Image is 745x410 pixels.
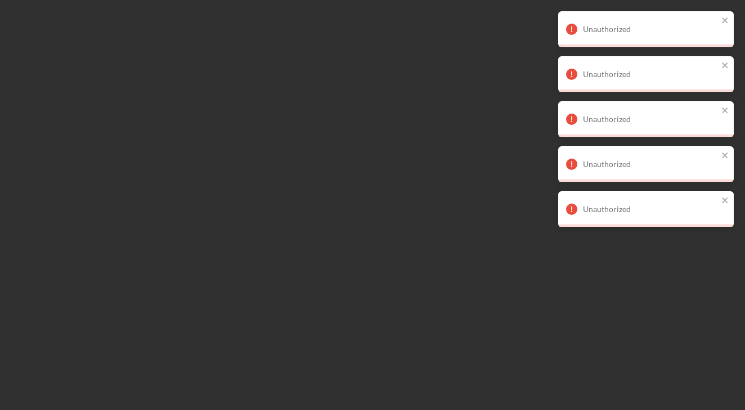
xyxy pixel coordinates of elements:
[721,196,729,206] button: close
[583,25,718,34] div: Unauthorized
[583,205,718,214] div: Unauthorized
[721,16,729,26] button: close
[721,151,729,161] button: close
[721,106,729,116] button: close
[583,70,718,79] div: Unauthorized
[583,115,718,124] div: Unauthorized
[721,61,729,71] button: close
[583,160,718,169] div: Unauthorized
